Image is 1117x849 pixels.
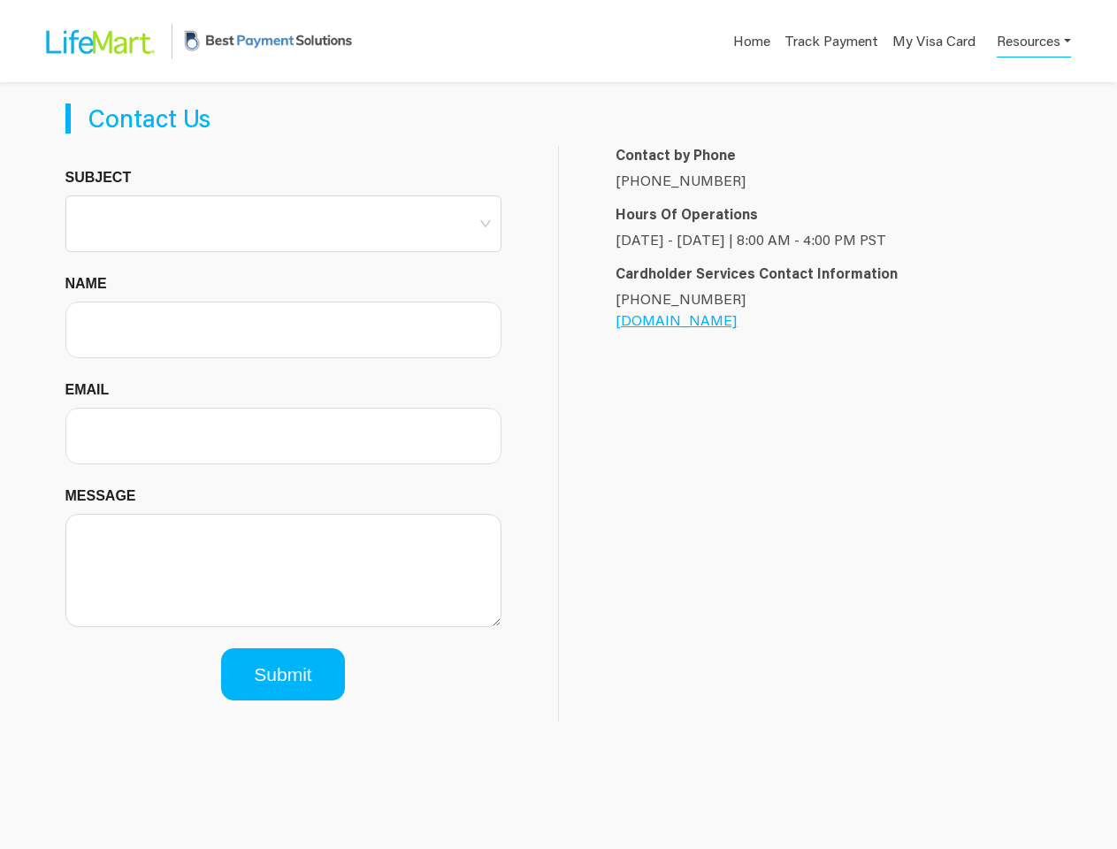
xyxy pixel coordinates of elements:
p: [PHONE_NUMBER] [616,288,1052,331]
label: Name [65,273,120,294]
img: LifeMart Logo [32,13,164,70]
a: Track Payment [784,31,878,57]
strong: Contact by Phone [616,145,736,164]
strong: Hours Of Operations [616,204,758,223]
a: Resources [997,23,1071,57]
textarea: Message [65,514,501,627]
p: [DATE] - [DATE] | 8:00 AM - 4:00 PM PST [616,229,1052,250]
a: Home [733,31,770,57]
button: Submit [221,648,344,701]
label: Subject [65,167,145,188]
strong: Cardholder Services Contact Information [616,264,898,282]
h3: Contact Us [88,103,531,134]
input: Email [65,408,501,464]
label: Message [65,486,149,507]
a: LifeMart LogoBPS Logo [32,11,356,71]
img: BPS Logo [180,11,356,71]
a: My Visa Card [892,23,975,59]
p: [PHONE_NUMBER] [616,170,1052,191]
label: Email [65,379,123,401]
a: [DOMAIN_NAME] [616,310,738,329]
input: Name [65,302,501,358]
